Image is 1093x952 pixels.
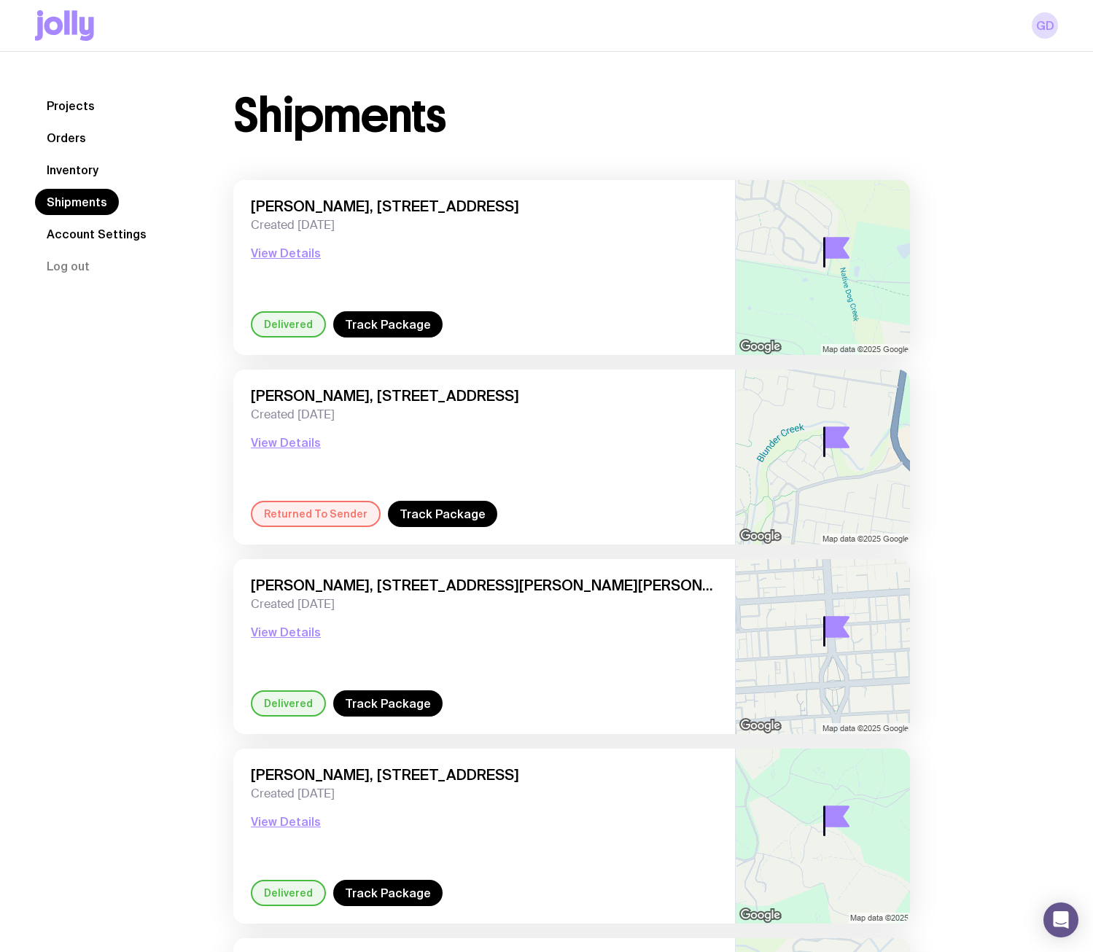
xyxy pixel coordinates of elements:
div: Delivered [251,690,326,717]
span: [PERSON_NAME], [STREET_ADDRESS] [251,198,717,215]
div: Open Intercom Messenger [1043,902,1078,937]
a: Track Package [333,311,443,338]
a: Track Package [333,690,443,717]
img: staticmap [736,559,910,734]
div: Returned To Sender [251,501,381,527]
a: Track Package [388,501,497,527]
a: Orders [35,125,98,151]
h1: Shipments [233,93,446,139]
a: Account Settings [35,221,158,247]
span: Created [DATE] [251,407,717,422]
button: View Details [251,813,321,830]
span: [PERSON_NAME], [STREET_ADDRESS][PERSON_NAME][PERSON_NAME] [251,577,717,594]
span: Created [DATE] [251,787,717,801]
span: [PERSON_NAME], [STREET_ADDRESS] [251,766,717,784]
span: Created [DATE] [251,218,717,233]
span: [PERSON_NAME], [STREET_ADDRESS] [251,387,717,405]
a: GD [1032,12,1058,39]
a: Shipments [35,189,119,215]
button: View Details [251,244,321,262]
img: staticmap [736,370,910,545]
button: Log out [35,253,101,279]
div: Delivered [251,880,326,906]
a: Track Package [333,880,443,906]
button: View Details [251,623,321,641]
div: Delivered [251,311,326,338]
img: staticmap [736,180,910,355]
button: View Details [251,434,321,451]
span: Created [DATE] [251,597,717,612]
a: Inventory [35,157,110,183]
a: Projects [35,93,106,119]
img: staticmap [736,749,910,924]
